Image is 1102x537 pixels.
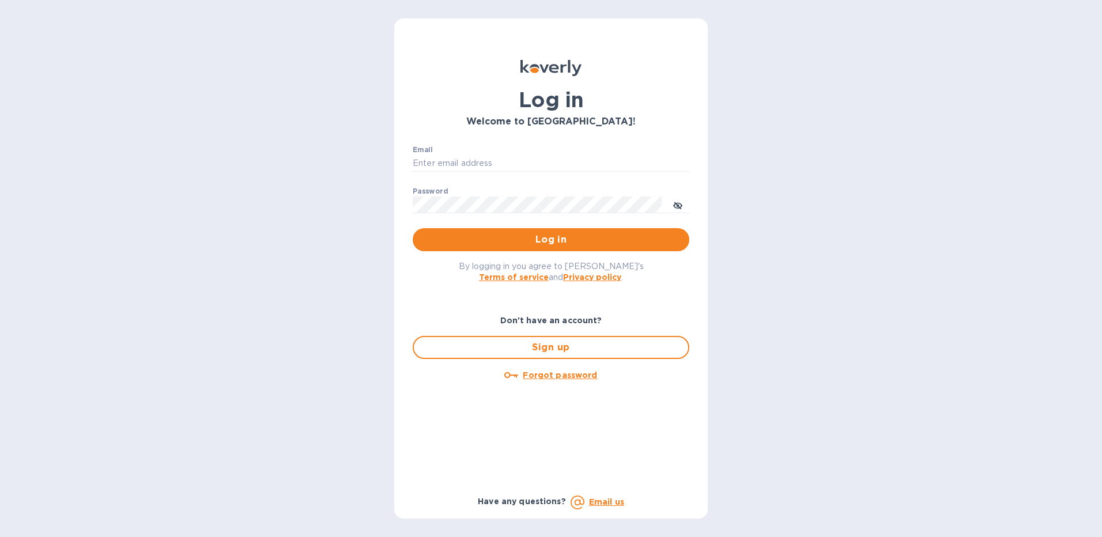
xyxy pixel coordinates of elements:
[459,262,644,282] span: By logging in you agree to [PERSON_NAME]'s and .
[523,370,597,380] u: Forgot password
[589,497,624,506] a: Email us
[478,497,566,506] b: Have any questions?
[666,193,689,216] button: toggle password visibility
[413,146,433,153] label: Email
[413,155,689,172] input: Enter email address
[479,273,549,282] a: Terms of service
[413,88,689,112] h1: Log in
[520,60,582,76] img: Koverly
[422,233,680,247] span: Log in
[563,273,621,282] a: Privacy policy
[413,116,689,127] h3: Welcome to [GEOGRAPHIC_DATA]!
[413,336,689,359] button: Sign up
[413,188,448,195] label: Password
[423,341,679,354] span: Sign up
[500,316,602,325] b: Don't have an account?
[413,228,689,251] button: Log in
